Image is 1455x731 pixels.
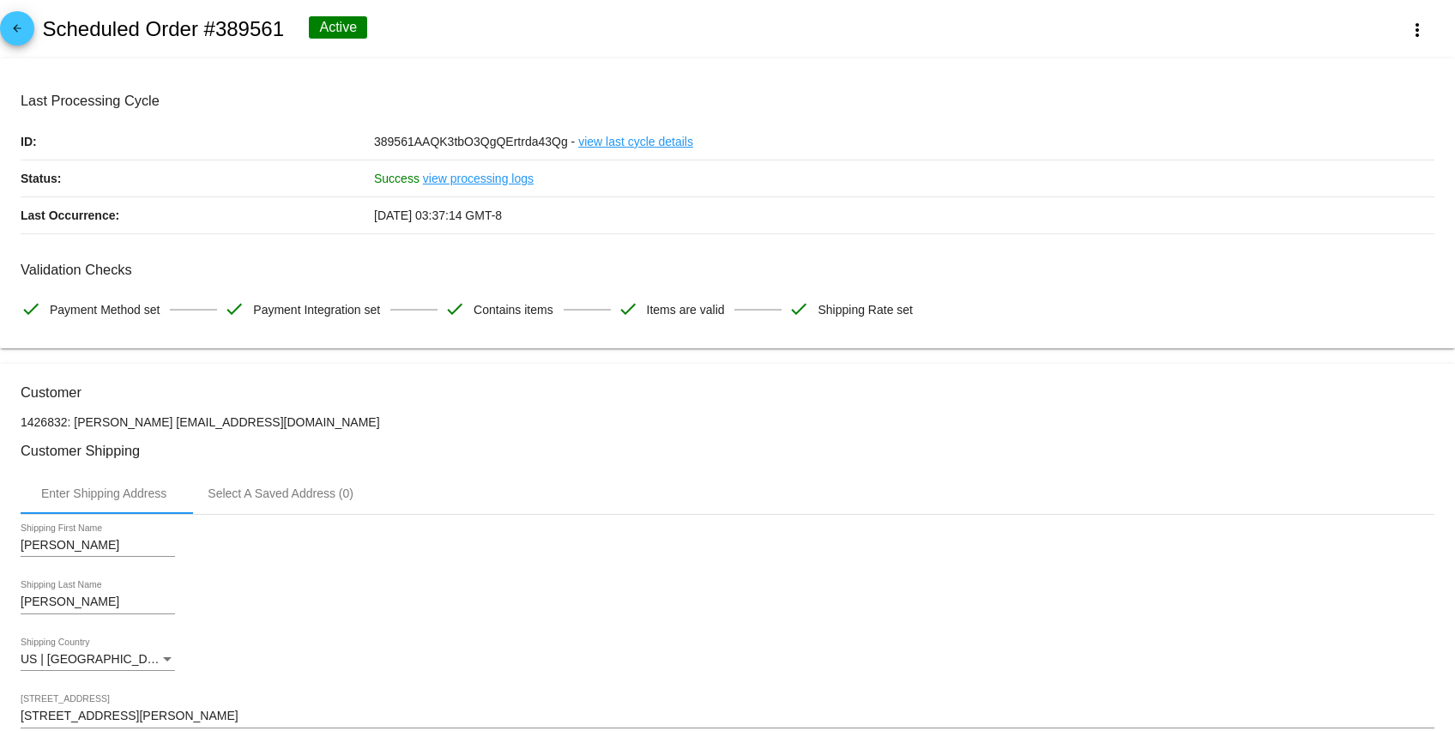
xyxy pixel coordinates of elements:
div: Select A Saved Address (0) [208,486,353,500]
div: Enter Shipping Address [41,486,166,500]
span: Success [374,172,420,185]
h3: Customer [21,384,1434,401]
mat-icon: check [224,299,245,319]
span: 389561AAQK3tbO3QgQErtrda43Qg - [374,135,575,148]
p: ID: [21,124,374,160]
mat-icon: check [444,299,465,319]
p: Last Occurrence: [21,197,374,233]
h3: Last Processing Cycle [21,93,1434,109]
span: Items are valid [647,292,725,328]
span: US | [GEOGRAPHIC_DATA] [21,652,172,666]
a: view processing logs [423,160,534,196]
p: 1426832: [PERSON_NAME] [EMAIL_ADDRESS][DOMAIN_NAME] [21,415,1434,429]
mat-icon: check [21,299,41,319]
span: Contains items [474,292,553,328]
h3: Customer Shipping [21,443,1434,459]
a: view last cycle details [578,124,693,160]
mat-icon: more_vert [1407,20,1428,40]
div: Active [309,16,367,39]
mat-icon: check [788,299,809,319]
span: Payment Integration set [253,292,380,328]
input: Shipping First Name [21,539,175,553]
mat-select: Shipping Country [21,653,175,667]
h2: Scheduled Order #389561 [42,17,284,41]
mat-icon: check [618,299,638,319]
mat-icon: arrow_back [7,22,27,43]
input: Shipping Street 1 [21,710,1434,723]
span: Payment Method set [50,292,160,328]
span: [DATE] 03:37:14 GMT-8 [374,208,502,222]
p: Status: [21,160,374,196]
span: Shipping Rate set [818,292,913,328]
h3: Validation Checks [21,262,1434,278]
input: Shipping Last Name [21,595,175,609]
